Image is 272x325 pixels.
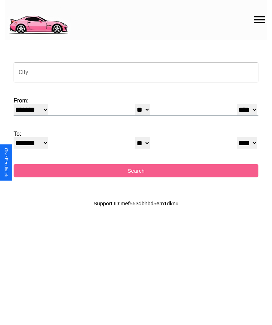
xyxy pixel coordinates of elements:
div: Give Feedback [4,148,9,177]
button: Search [14,164,258,177]
p: Support ID: mef553dbhbd5em1dknu [93,199,179,208]
img: logo [5,4,71,36]
label: From: [14,97,258,104]
label: To: [14,131,258,137]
